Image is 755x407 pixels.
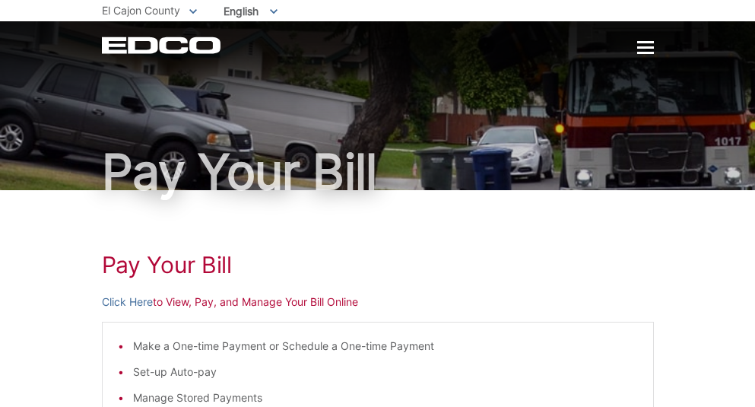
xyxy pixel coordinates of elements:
[133,364,638,380] li: Set-up Auto-pay
[102,4,180,17] span: El Cajon County
[133,390,638,406] li: Manage Stored Payments
[102,148,654,196] h1: Pay Your Bill
[102,37,223,54] a: EDCD logo. Return to the homepage.
[133,338,638,355] li: Make a One-time Payment or Schedule a One-time Payment
[102,251,654,278] h1: Pay Your Bill
[102,294,153,310] a: Click Here
[102,294,654,310] p: to View, Pay, and Manage Your Bill Online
